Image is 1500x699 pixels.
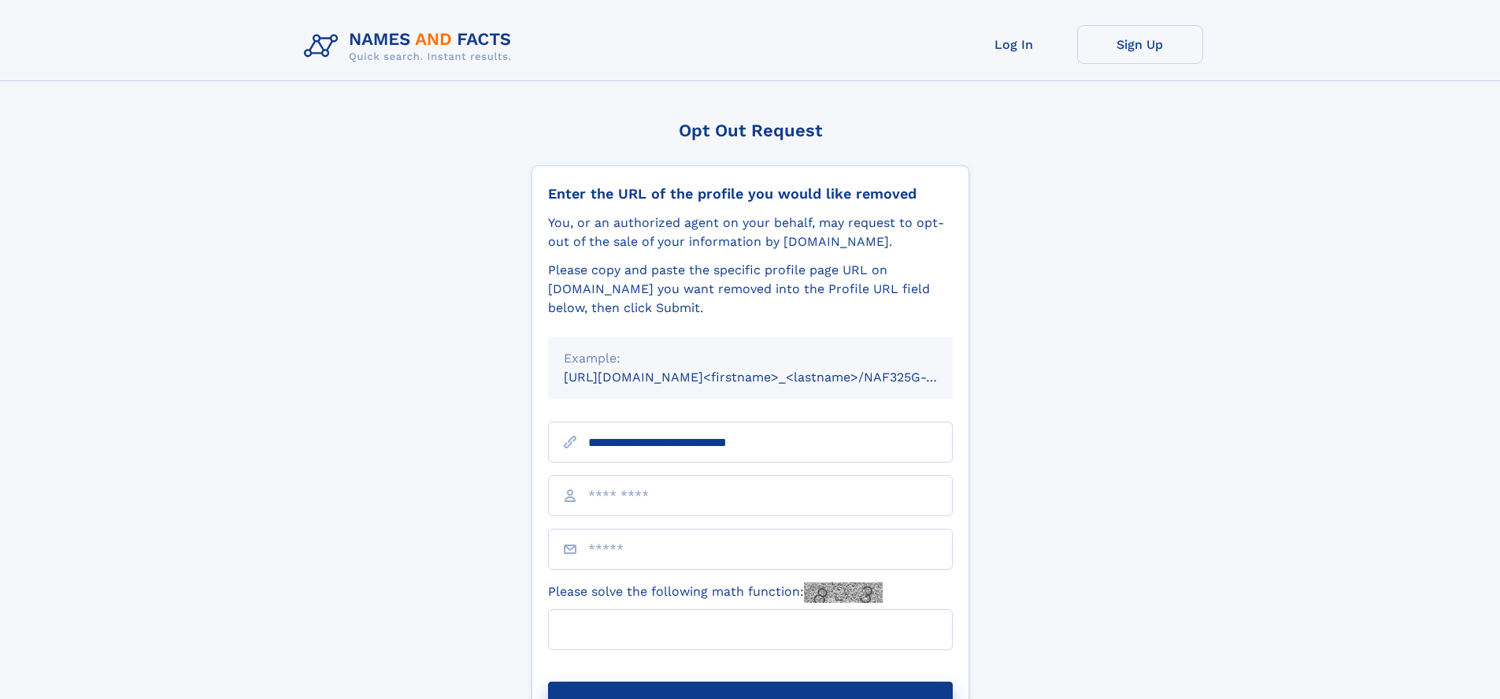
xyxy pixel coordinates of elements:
small: [URL][DOMAIN_NAME]<firstname>_<lastname>/NAF325G-xxxxxxxx [564,370,983,385]
img: Logo Names and Facts [298,25,524,68]
div: Enter the URL of the profile you would like removed [548,185,953,203]
div: Opt Out Request [531,121,969,140]
a: Sign Up [1077,25,1203,64]
div: Example: [564,349,937,368]
div: You, or an authorized agent on your behalf, may request to opt-out of the sale of your informatio... [548,214,953,251]
label: Please solve the following math function: [548,582,883,603]
div: Please copy and paste the specific profile page URL on [DOMAIN_NAME] you want removed into the Pr... [548,261,953,318]
a: Log In [951,25,1077,64]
